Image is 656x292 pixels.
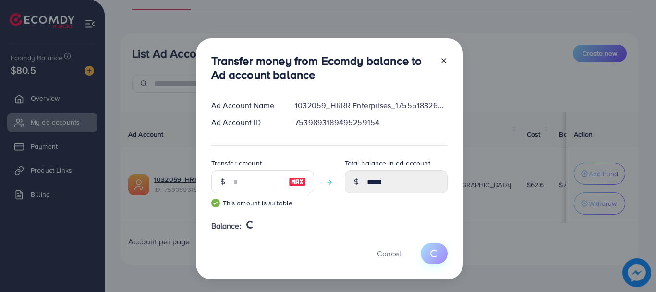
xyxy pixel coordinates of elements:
div: Ad Account ID [204,117,288,128]
h3: Transfer money from Ecomdy balance to Ad account balance [211,54,432,82]
span: Cancel [377,248,401,259]
div: Ad Account Name [204,100,288,111]
label: Total balance in ad account [345,158,430,168]
img: image [289,176,306,188]
div: 7539893189495259154 [287,117,455,128]
img: guide [211,199,220,207]
label: Transfer amount [211,158,262,168]
button: Cancel [365,243,413,264]
span: Balance: [211,220,242,231]
small: This amount is suitable [211,198,314,208]
div: 1032059_HRRR Enterprises_1755518326723 [287,100,455,111]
